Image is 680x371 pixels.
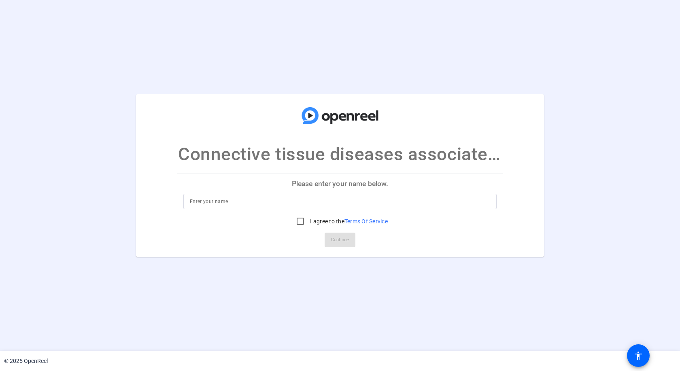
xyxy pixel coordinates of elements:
[178,141,502,167] p: Connective tissue diseases associated ILD IN BRIEF
[4,357,48,365] div: © 2025 OpenReel
[190,197,490,206] input: Enter your name
[300,102,380,129] img: company-logo
[177,174,503,193] p: Please enter your name below.
[344,218,388,225] a: Terms Of Service
[308,217,388,225] label: I agree to the
[633,351,643,360] mat-icon: accessibility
